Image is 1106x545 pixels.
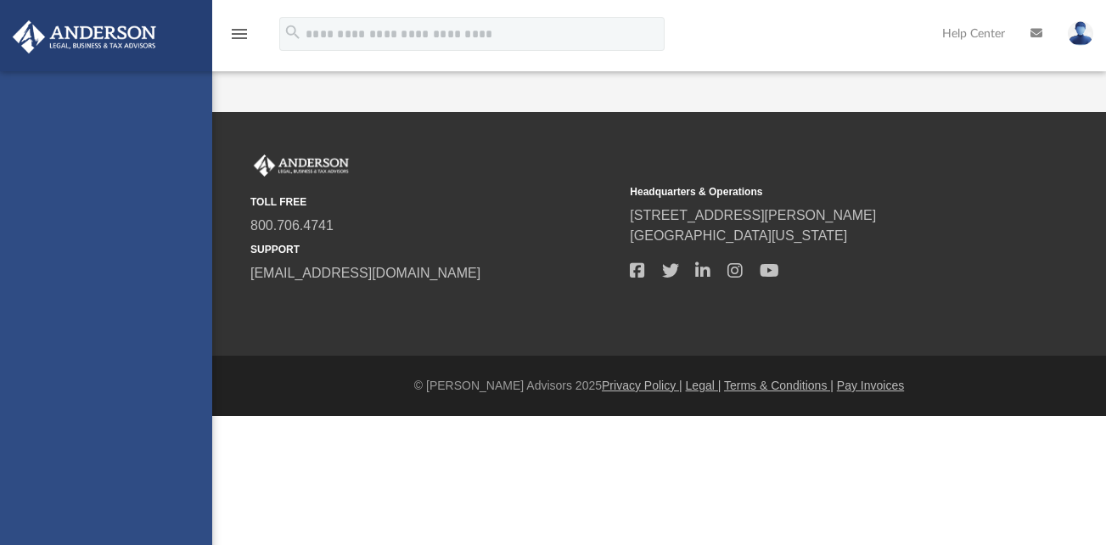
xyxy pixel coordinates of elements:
a: Privacy Policy | [602,379,682,392]
small: Headquarters & Operations [630,184,997,199]
a: Pay Invoices [837,379,904,392]
a: [EMAIL_ADDRESS][DOMAIN_NAME] [250,266,480,280]
a: 800.706.4741 [250,218,334,233]
a: [STREET_ADDRESS][PERSON_NAME] [630,208,876,222]
i: search [284,23,302,42]
i: menu [229,24,250,44]
a: menu [229,32,250,44]
img: User Pic [1068,21,1093,46]
small: TOLL FREE [250,194,618,210]
a: [GEOGRAPHIC_DATA][US_STATE] [630,228,847,243]
div: © [PERSON_NAME] Advisors 2025 [212,377,1106,395]
img: Anderson Advisors Platinum Portal [8,20,161,53]
small: SUPPORT [250,242,618,257]
img: Anderson Advisors Platinum Portal [250,155,352,177]
a: Legal | [686,379,721,392]
a: Terms & Conditions | [724,379,834,392]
